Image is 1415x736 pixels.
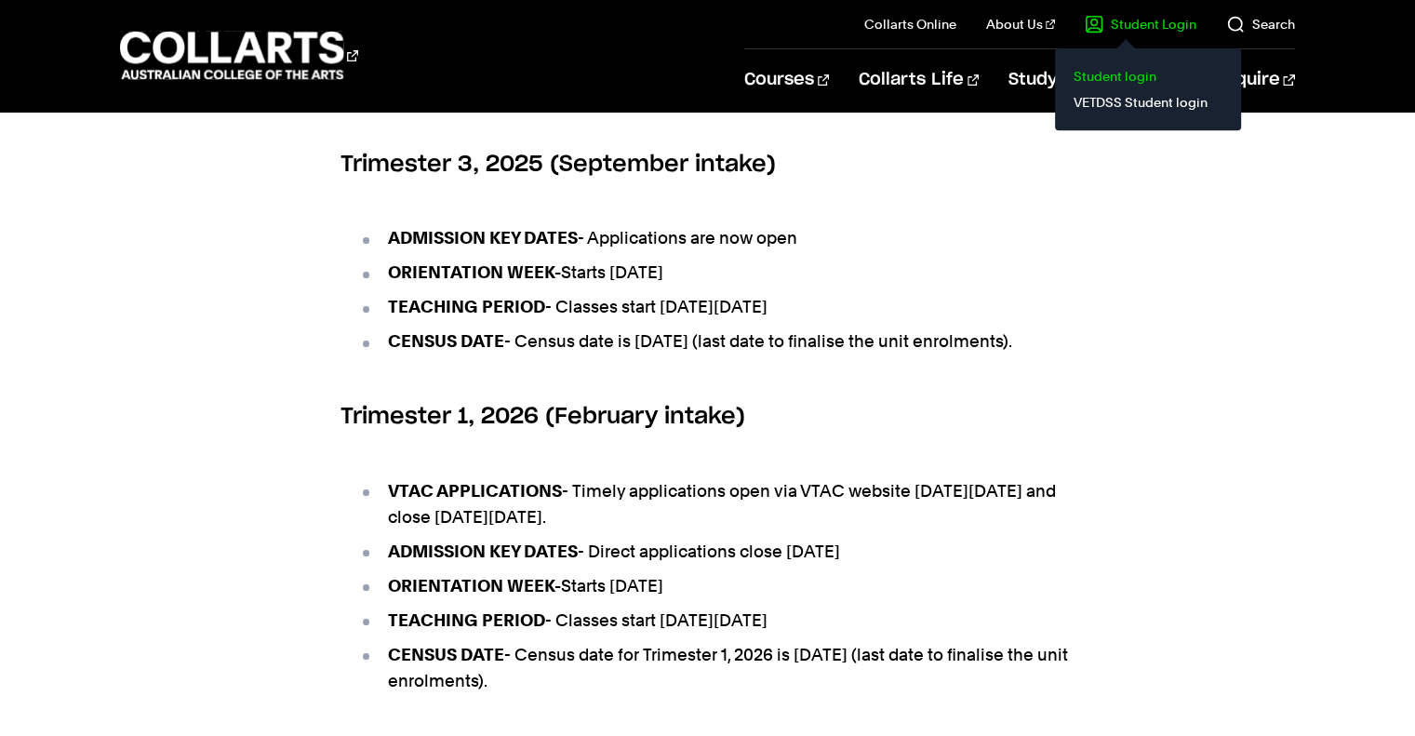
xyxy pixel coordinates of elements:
h6: Trimester 3, 2025 (September intake) [340,148,1075,181]
a: Collarts Life [859,49,979,111]
li: - Census date for Trimester 1, 2026 is [DATE] (last date to finalise the unit enrolments). [359,642,1075,694]
li: - Classes start [DATE][DATE] [359,294,1075,320]
li: - Classes start [DATE][DATE] [359,608,1075,634]
strong: TEACHING PERIOD [388,610,545,630]
strong: ADMISSION KEY DATES [388,228,578,248]
h6: Trimester 1, 2026 (February intake) [340,400,1075,434]
strong: CENSUS DATE [388,645,504,664]
a: Search [1226,15,1295,33]
div: Go to homepage [120,29,358,82]
li: - Census date is [DATE] (last date to finalise the unit enrolments). [359,328,1075,355]
strong: ORIENTATION WEEK- [388,576,561,595]
strong: TEACHING PERIOD [388,297,545,316]
a: Courses [744,49,829,111]
a: Collarts Online [864,15,956,33]
strong: VTAC APPLICATIONS [388,481,562,501]
a: Study Information [1008,49,1183,111]
a: Student login [1070,63,1226,89]
li: Starts [DATE] [359,573,1075,599]
li: - Direct applications close [DATE] [359,539,1075,565]
strong: ORIENTATION WEEK- [388,262,561,282]
li: Starts [DATE] [359,260,1075,286]
li: - Applications are now open [359,225,1075,251]
a: VETDSS Student login [1070,89,1226,115]
a: About Us [986,15,1055,33]
a: Student Login [1085,15,1196,33]
strong: ADMISSION KEY DATES [388,542,578,561]
li: - Timely applications open via VTAC website [DATE][DATE] and close [DATE][DATE]. [359,478,1075,530]
a: Enquire [1214,49,1295,111]
strong: CENSUS DATE [388,331,504,351]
